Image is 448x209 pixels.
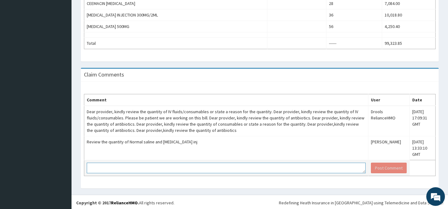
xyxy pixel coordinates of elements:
[36,64,86,127] span: We're online!
[12,31,25,47] img: d_794563401_company_1708531726252_794563401
[279,200,443,206] div: Redefining Heath Insurance in [GEOGRAPHIC_DATA] using Telemedicine and Data Science!
[3,141,118,163] textarea: Type your message and hit 'Enter'
[368,136,410,160] td: [PERSON_NAME]
[326,9,382,21] td: 36
[326,21,382,32] td: 56
[84,38,267,49] td: Total
[382,9,436,21] td: 10,018.80
[84,106,368,136] td: Dear provider, kindly review the quantity of IV fluids/consumables or state a reason for the quan...
[84,136,368,160] td: Review the quantity of Normal saline and [MEDICAL_DATA] inj
[76,200,139,206] strong: Copyright © 2017 .
[111,200,138,206] a: RelianceHMO
[382,21,436,32] td: 4,250.40
[410,106,436,136] td: [DATE] 17:09:31 GMT
[368,94,410,106] th: User
[102,3,117,18] div: Minimize live chat window
[326,38,382,49] td: ------
[84,21,267,32] td: [MEDICAL_DATA] 500MG
[410,136,436,160] td: [DATE] 13:33:10 GMT
[84,94,368,106] th: Comment
[368,106,410,136] td: Drools RelianceHMO
[410,94,436,106] th: Date
[84,72,124,77] h3: Claim Comments
[84,9,267,21] td: [MEDICAL_DATA] INJECTION 300MG/2ML
[382,38,436,49] td: 99,323.85
[371,163,407,173] button: Post Comment
[32,35,104,43] div: Chat with us now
